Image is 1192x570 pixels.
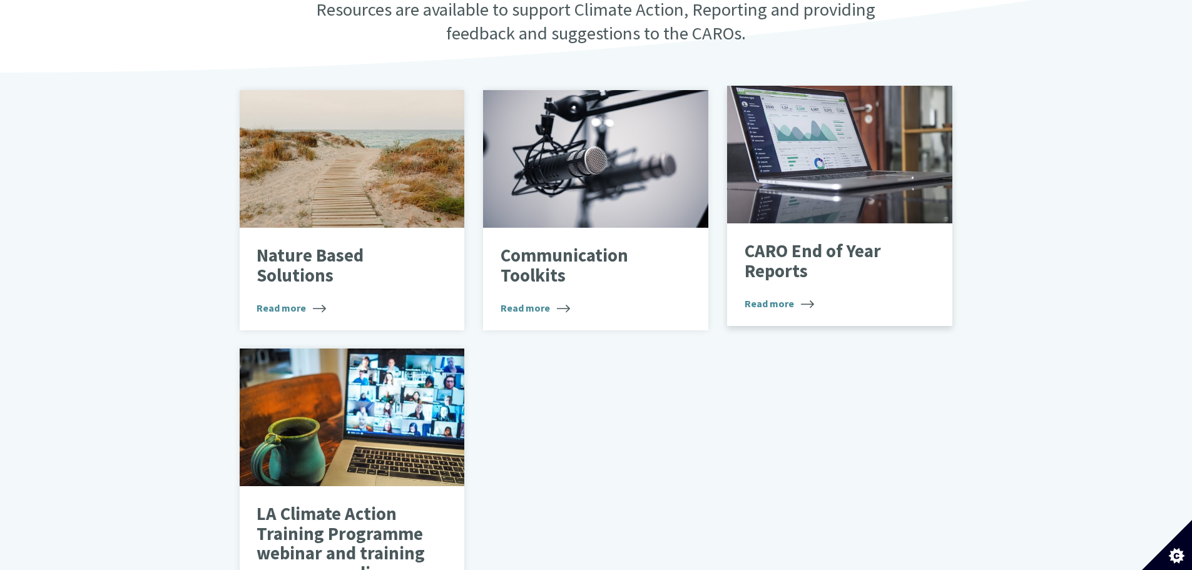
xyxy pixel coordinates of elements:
span: Read more [745,296,814,311]
p: CARO End of Year Reports [745,242,917,281]
a: Nature Based Solutions Read more [240,90,465,330]
p: Nature Based Solutions [257,246,429,285]
span: Read more [257,300,326,315]
span: Read more [501,300,570,315]
p: Communication Toolkits [501,246,673,285]
a: CARO End of Year Reports Read more [727,86,952,326]
button: Set cookie preferences [1142,520,1192,570]
a: Communication Toolkits Read more [483,90,708,330]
